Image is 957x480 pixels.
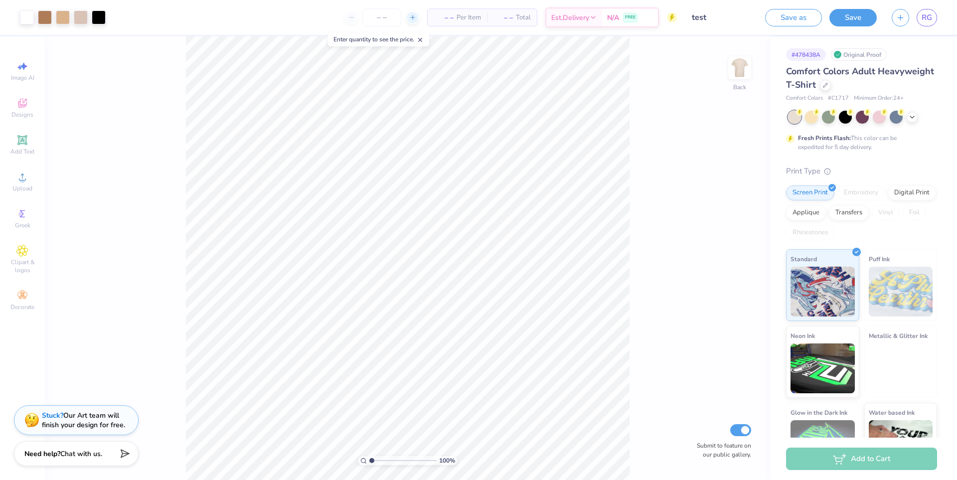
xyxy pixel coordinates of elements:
[733,83,746,92] div: Back
[328,32,429,46] div: Enter quantity to see the price.
[15,221,30,229] span: Greek
[362,8,401,26] input: – –
[786,205,826,220] div: Applique
[791,407,847,418] span: Glow in the Dark Ink
[869,343,933,393] img: Metallic & Glitter Ink
[869,330,928,341] span: Metallic & Glitter Ink
[829,9,877,26] button: Save
[872,205,900,220] div: Vinyl
[798,134,851,142] strong: Fresh Prints Flash:
[60,449,102,459] span: Chat with us.
[5,258,40,274] span: Clipart & logos
[786,165,937,177] div: Print Type
[24,449,60,459] strong: Need help?
[903,205,926,220] div: Foil
[791,254,817,264] span: Standard
[607,12,619,23] span: N/A
[869,420,933,470] img: Water based Ink
[730,58,750,78] img: Back
[831,48,887,61] div: Original Proof
[434,12,454,23] span: – –
[791,343,855,393] img: Neon Ink
[691,441,751,459] label: Submit to feature on our public gallery.
[551,12,589,23] span: Est. Delivery
[765,9,822,26] button: Save as
[493,12,513,23] span: – –
[786,65,934,91] span: Comfort Colors Adult Heavyweight T-Shirt
[625,14,636,21] span: FREE
[786,94,823,103] span: Comfort Colors
[888,185,936,200] div: Digital Print
[457,12,481,23] span: Per Item
[798,134,921,152] div: This color can be expedited for 5 day delivery.
[11,74,34,82] span: Image AI
[791,267,855,317] img: Standard
[10,303,34,311] span: Decorate
[869,254,890,264] span: Puff Ink
[869,407,915,418] span: Water based Ink
[917,9,937,26] a: RG
[837,185,885,200] div: Embroidery
[786,185,834,200] div: Screen Print
[42,411,63,420] strong: Stuck?
[791,420,855,470] img: Glow in the Dark Ink
[786,225,834,240] div: Rhinestones
[869,267,933,317] img: Puff Ink
[828,94,849,103] span: # C1717
[829,205,869,220] div: Transfers
[786,48,826,61] div: # 478438A
[684,7,758,27] input: Untitled Design
[854,94,904,103] span: Minimum Order: 24 +
[516,12,531,23] span: Total
[10,148,34,156] span: Add Text
[791,330,815,341] span: Neon Ink
[12,184,32,192] span: Upload
[922,12,932,23] span: RG
[11,111,33,119] span: Designs
[42,411,125,430] div: Our Art team will finish your design for free.
[439,456,455,465] span: 100 %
